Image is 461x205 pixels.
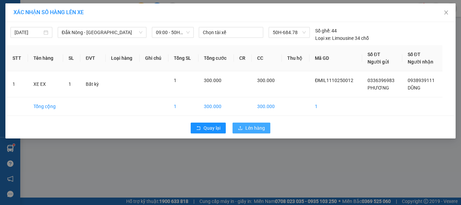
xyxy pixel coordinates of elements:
span: Người nhận [408,59,433,65]
th: ĐVT [80,45,106,71]
td: 1 [7,71,28,97]
div: Đăk Mil [79,6,126,14]
span: Số ĐT [368,52,380,57]
td: 300.000 [252,97,282,116]
span: 300.000 [257,78,275,83]
span: Đắk Nông - Sài Gòn [62,27,142,37]
span: XÁC NHẬN SỐ HÀNG LÊN XE [13,9,84,16]
span: 09:00 - 50H-684.78 [156,27,190,37]
span: Gửi: [6,6,16,14]
span: Loại xe: [315,34,331,42]
span: 1 [174,78,177,83]
div: Limousine 34 chỗ [315,34,369,42]
span: rollback [196,126,201,131]
td: XE EX [28,71,63,97]
span: 0336396983 [368,78,395,83]
th: CR [234,45,252,71]
span: PHƯƠNG [368,85,389,91]
span: down [139,30,143,34]
div: Dãy 4-B15 bến xe [GEOGRAPHIC_DATA] [6,6,74,22]
td: 300.000 [198,97,234,116]
button: uploadLên hàng [233,123,270,133]
div: THIÊN [79,14,126,22]
th: Tên hàng [28,45,63,71]
div: 44 [315,27,337,34]
span: upload [238,126,243,131]
td: Tổng cộng [28,97,63,116]
td: 1 [309,97,362,116]
button: rollbackQuay lại [191,123,226,133]
span: ĐMIL1110250012 [315,78,353,83]
th: Tổng SL [168,45,198,71]
span: SL [68,48,77,58]
th: Loại hàng [106,45,140,71]
span: CC : [78,37,87,44]
input: 12/10/2025 [15,29,42,36]
span: 1 [69,81,71,87]
span: Quay lại [204,124,220,132]
th: Tổng cước [198,45,234,71]
span: DŨNG [408,85,421,91]
td: 1 [168,97,198,116]
th: Mã GD [309,45,362,71]
span: close [443,10,449,15]
span: 50H-684.78 [273,27,306,37]
th: STT [7,45,28,71]
th: Ghi chú [140,45,168,71]
span: Nhận: [79,6,95,14]
button: Close [437,3,456,22]
span: 0938939111 [408,78,435,83]
th: CC [252,45,282,71]
span: Lên hàng [245,124,265,132]
th: SL [63,45,80,71]
span: Số ĐT [408,52,421,57]
span: Người gửi [368,59,389,65]
span: 300.000 [204,78,221,83]
div: 30.000 [78,35,127,45]
span: Số ghế: [315,27,330,34]
div: Tên hàng: HÔP G ( : 1 ) [6,49,126,57]
div: 0942479448 [79,22,126,31]
td: Bất kỳ [80,71,106,97]
th: Thu hộ [282,45,309,71]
